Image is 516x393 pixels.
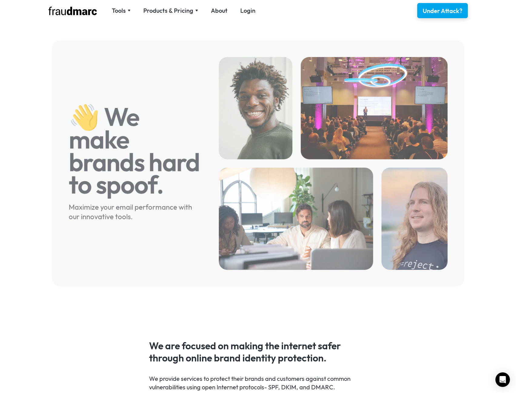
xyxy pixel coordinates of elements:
[68,202,202,221] div: Maximize your email performance with our innovative tools.
[211,6,228,15] a: About
[143,6,193,15] div: Products & Pricing
[417,3,468,18] a: Under Attack?
[112,6,131,15] div: Tools
[68,106,202,196] h1: 👋 We make brands hard to spoof.
[112,6,126,15] div: Tools
[495,372,510,387] div: Open Intercom Messenger
[423,7,462,15] div: Under Attack?
[143,6,198,15] div: Products & Pricing
[149,340,367,364] h4: We are focused on making the internet safer through online brand identity protection.
[240,6,255,15] a: Login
